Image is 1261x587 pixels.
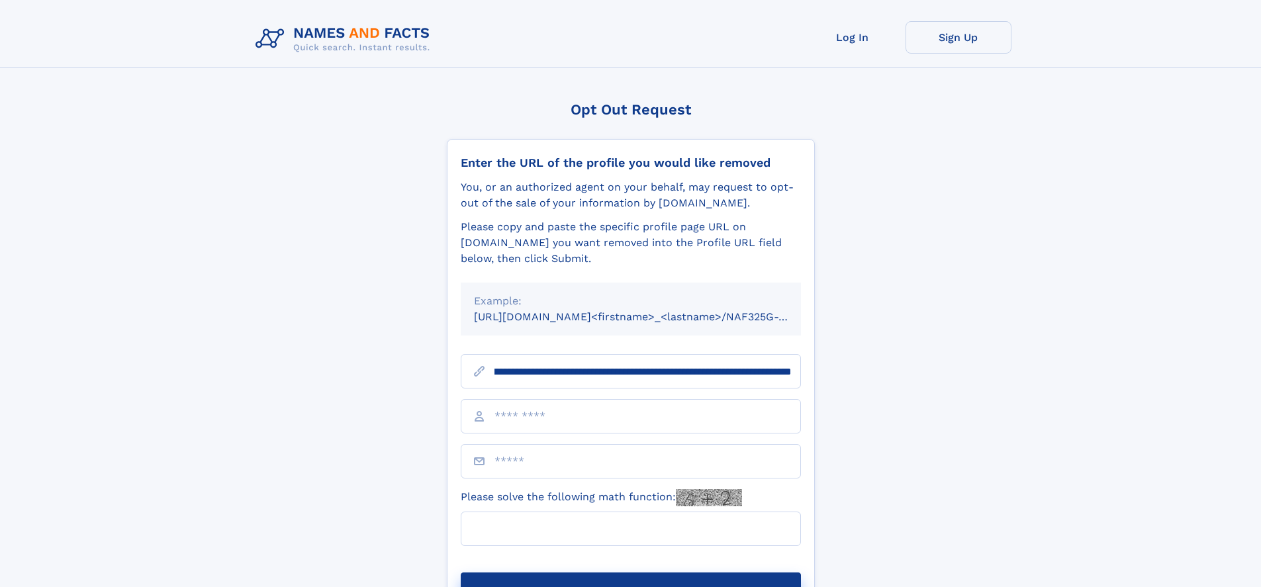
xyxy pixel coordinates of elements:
[461,156,801,170] div: Enter the URL of the profile you would like removed
[800,21,906,54] a: Log In
[250,21,441,57] img: Logo Names and Facts
[461,179,801,211] div: You, or an authorized agent on your behalf, may request to opt-out of the sale of your informatio...
[461,489,742,506] label: Please solve the following math function:
[906,21,1011,54] a: Sign Up
[474,293,788,309] div: Example:
[474,310,826,323] small: [URL][DOMAIN_NAME]<firstname>_<lastname>/NAF325G-xxxxxxxx
[461,219,801,267] div: Please copy and paste the specific profile page URL on [DOMAIN_NAME] you want removed into the Pr...
[447,101,815,118] div: Opt Out Request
